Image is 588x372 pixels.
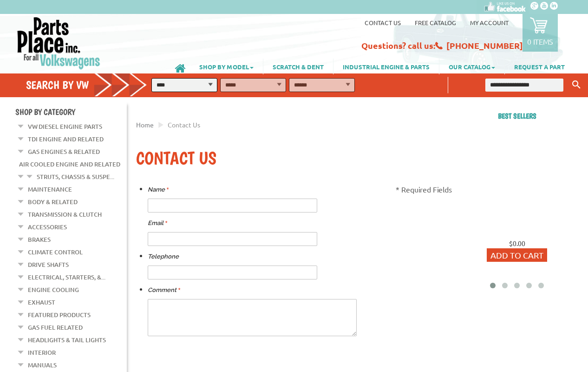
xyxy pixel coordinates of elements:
[365,19,401,27] a: Contact us
[148,251,179,262] label: Telephone
[28,296,55,308] a: Exhaust
[439,59,504,74] a: OUR CATALOG
[470,19,509,27] a: My Account
[37,171,114,183] a: Struts, Chassis & Suspe...
[28,233,51,246] a: Brakes
[28,196,78,208] a: Body & Related
[16,16,101,70] img: Parts Place Inc!
[28,208,102,220] a: Transmission & Clutch
[569,77,583,93] button: Keyword Search
[28,133,104,145] a: TDI Engine and Related
[26,78,154,92] h4: Search by VW
[28,271,105,283] a: Electrical, Starters, &...
[461,112,573,120] h2: Best sellers
[28,221,67,233] a: Accessories
[19,158,120,170] a: Air Cooled Engine and Related
[487,248,547,262] button: Add to Cart
[28,146,100,158] a: Gas Engines & Related
[28,346,56,359] a: Interior
[28,259,69,271] a: Drive Shafts
[263,59,333,74] a: SCRATCH & DENT
[28,334,106,346] a: Headlights & Tail Lights
[415,19,456,27] a: Free Catalog
[148,218,167,229] label: Email
[28,321,83,333] a: Gas Fuel Related
[523,14,558,52] a: 0 items
[28,183,72,195] a: Maintenance
[28,309,91,321] a: Featured Products
[136,147,452,170] h1: Contact Us
[333,59,439,74] a: INDUSTRIAL ENGINE & PARTS
[505,59,574,74] a: REQUEST A PART
[190,59,263,74] a: SHOP BY MODEL
[15,107,127,117] h4: Shop By Category
[490,250,543,260] span: Add to Cart
[396,184,452,195] p: * Required Fields
[28,359,57,371] a: Manuals
[28,284,79,296] a: Engine Cooling
[148,184,169,195] label: Name
[28,246,83,258] a: Climate Control
[136,120,154,129] a: Home
[28,120,102,133] a: VW Diesel Engine Parts
[148,285,180,296] label: Comment
[527,37,553,46] p: 0 items
[509,239,525,247] span: $0.00
[168,120,200,129] span: Contact Us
